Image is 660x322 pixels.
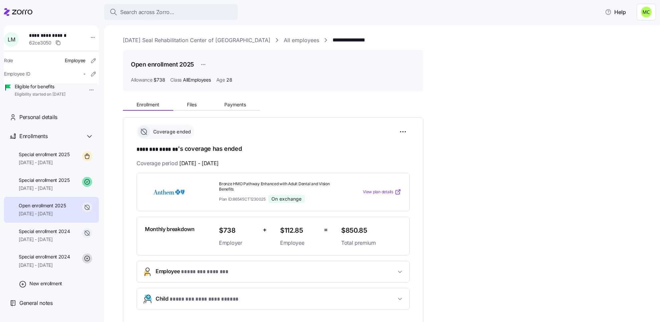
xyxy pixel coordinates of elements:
[363,189,393,195] span: View plan details
[605,8,626,16] span: Help
[284,36,319,44] a: All employees
[137,159,219,168] span: Coverage period
[145,184,193,200] img: Anthem
[19,185,70,192] span: [DATE] - [DATE]
[19,210,66,217] span: [DATE] - [DATE]
[19,159,70,166] span: [DATE] - [DATE]
[19,236,70,243] span: [DATE] - [DATE]
[219,181,336,193] span: Bronze HMO Pathway Enhanced with Adult Dental and Vision Benefits
[600,5,631,19] button: Help
[19,151,70,158] span: Special enrollment 2025
[19,253,70,260] span: Special enrollment 2024
[219,196,266,202] span: Plan ID: 86545CT1230025
[19,262,70,269] span: [DATE] - [DATE]
[137,144,410,154] h1: 's coverage has ended
[226,77,232,83] span: 28
[145,225,195,233] span: Monthly breakdown
[15,92,65,97] span: Eligibility started on [DATE]
[123,36,270,44] a: [DATE] Seal Rehabilitation Center of [GEOGRAPHIC_DATA]
[19,299,53,307] span: General notes
[65,57,85,64] span: Employee
[219,225,257,236] span: $738
[4,71,30,77] span: Employee ID
[4,57,13,64] span: Role
[183,77,211,83] span: AllEmployees
[83,71,85,77] span: -
[156,295,238,304] span: Child
[363,189,401,195] a: View plan details
[324,225,328,235] span: =
[156,267,228,276] span: Employee
[19,113,57,121] span: Personal details
[341,239,401,247] span: Total premium
[29,39,51,46] span: 62ce3050
[19,132,47,140] span: Enrollments
[641,7,652,17] img: fb6fbd1e9160ef83da3948286d18e3ea
[170,77,182,83] span: Class
[154,77,165,83] span: $738
[104,4,238,20] button: Search across Zorro...
[224,102,246,107] span: Payments
[131,77,152,83] span: Allowance
[216,77,225,83] span: Age
[280,225,318,236] span: $112.85
[8,37,15,42] span: L M
[15,83,65,90] span: Eligible for benefits
[19,228,70,235] span: Special enrollment 2024
[19,202,66,209] span: Open enrollment 2025
[263,225,267,235] span: +
[131,60,194,69] h1: Open enrollment 2025
[151,128,191,135] span: Coverage ended
[341,225,401,236] span: $850.85
[187,102,197,107] span: Files
[19,177,70,184] span: Special enrollment 2025
[179,159,219,168] span: [DATE] - [DATE]
[137,102,159,107] span: Enrollment
[219,239,257,247] span: Employer
[29,280,62,287] span: New enrollment
[120,8,174,16] span: Search across Zorro...
[271,196,302,202] span: On exchange
[280,239,318,247] span: Employee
